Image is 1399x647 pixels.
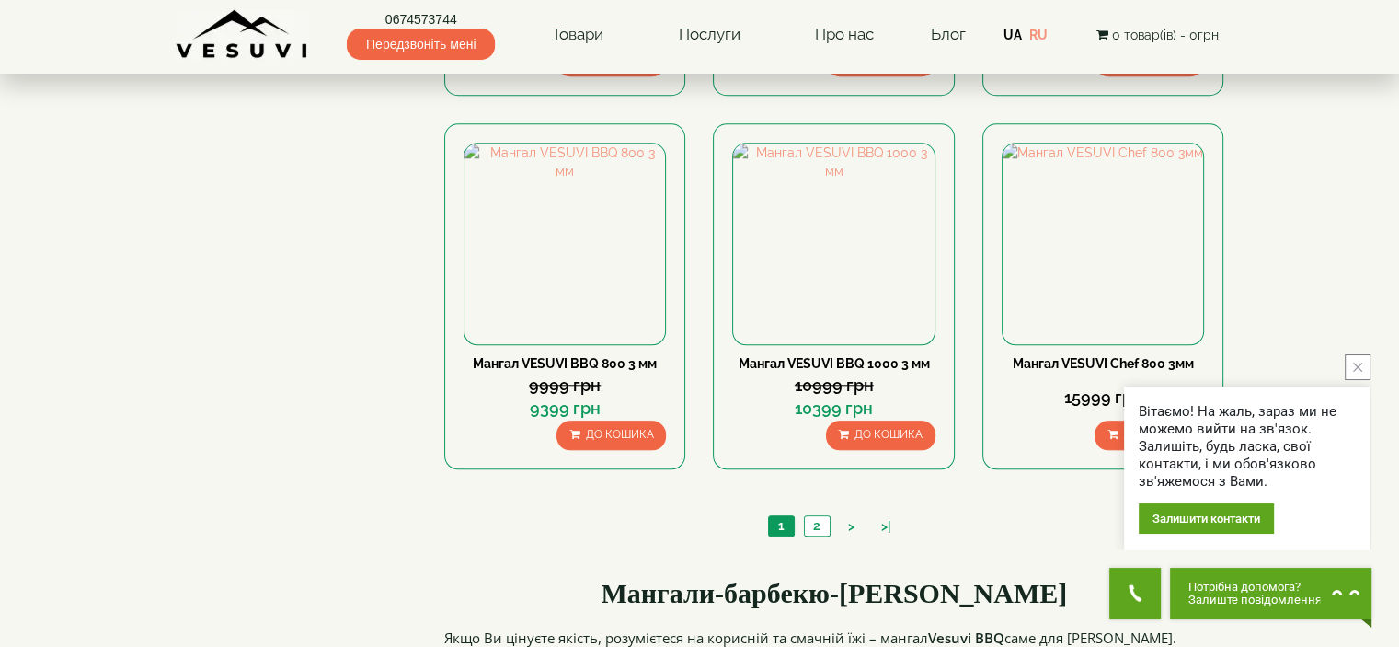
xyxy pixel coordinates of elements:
[533,14,622,56] a: Товари
[1345,354,1370,380] button: close button
[732,397,935,421] div: 10399 грн
[930,25,965,43] a: Блог
[444,578,1224,608] h2: Мангали-барбекю-[PERSON_NAME]
[464,397,666,421] div: 9399 грн
[928,629,1004,647] strong: Vesuvi BBQ
[1090,25,1223,45] button: 0 товар(ів) - 0грн
[1139,403,1355,491] div: Вітаємо! На жаль, зараз ми не можемо вийти на зв'язок. Залишіть, будь ласка, свої контакти, і ми ...
[464,374,666,398] div: 9999 грн
[347,10,495,29] a: 0674573744
[1111,28,1218,42] span: 0 товар(ів) - 0грн
[659,14,758,56] a: Послуги
[872,517,900,537] a: >|
[1170,568,1371,619] button: Chat button
[1139,503,1274,534] div: Залишити контакти
[1095,421,1204,449] button: До кошика
[732,374,935,398] div: 10999 грн
[826,421,935,449] button: До кошика
[797,14,892,56] a: Про нас
[1013,356,1194,371] a: Мангал VESUVI Chef 800 3мм
[176,9,309,60] img: Завод VESUVI
[1003,144,1203,344] img: Мангал VESUVI Chef 800 3мм
[854,428,923,441] span: До кошика
[556,421,666,449] button: До кошика
[1003,28,1022,42] a: UA
[804,516,830,536] a: 2
[1188,594,1322,607] span: Залиште повідомлення
[778,518,785,533] span: 1
[739,356,930,371] a: Мангал VESUVI BBQ 1000 3 мм
[585,428,653,441] span: До кошика
[347,29,495,60] span: Передзвоніть мені
[473,356,657,371] a: Мангал VESUVI BBQ 800 3 мм
[733,144,934,344] img: Мангал VESUVI BBQ 1000 3 мм
[1109,568,1161,619] button: Get Call button
[839,517,864,537] a: >
[1188,581,1322,594] span: Потрібна допомога?
[464,144,665,344] img: Мангал VESUVI BBQ 800 3 мм
[1002,386,1204,410] div: 15999 грн
[1029,28,1048,42] a: RU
